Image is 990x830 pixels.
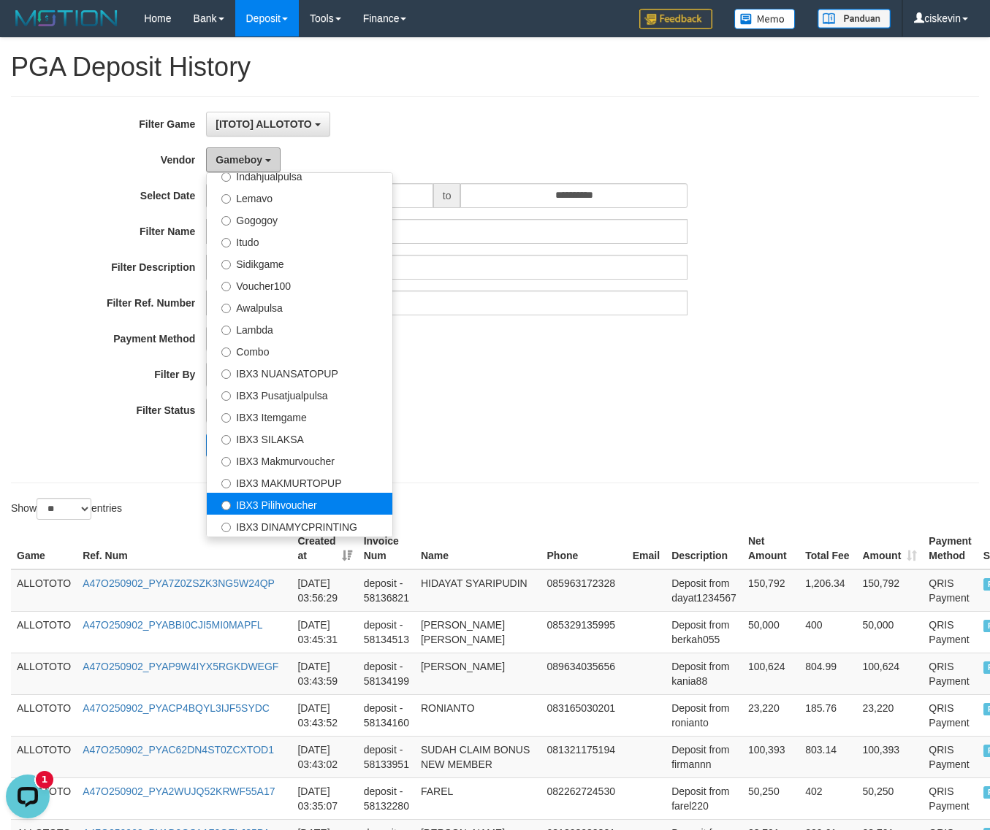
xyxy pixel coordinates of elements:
[11,498,122,520] label: Show entries
[856,569,923,612] td: 150,792
[742,569,799,612] td: 150,792
[207,274,392,296] label: Voucher100
[207,449,392,471] label: IBX3 Makmurvoucher
[292,777,357,819] td: [DATE] 03:35:07
[292,694,357,736] td: [DATE] 03:43:52
[541,653,627,694] td: 089634035656
[77,528,292,569] th: Ref. Num
[11,528,77,569] th: Game
[207,515,392,537] label: IBX3 DINAMYCPRINTING
[734,9,796,29] img: Button%20Memo.svg
[923,694,977,736] td: QRIS Payment
[221,326,231,335] input: Lambda
[11,736,77,777] td: ALLOTOTO
[666,528,742,569] th: Description
[292,653,357,694] td: [DATE] 03:43:59
[856,653,923,694] td: 100,624
[666,777,742,819] td: Deposit from farel220
[206,147,281,172] button: Gameboy
[221,172,231,182] input: Indahjualpulsa
[742,694,799,736] td: 23,220
[11,653,77,694] td: ALLOTOTO
[207,318,392,339] label: Lambda
[207,405,392,427] label: IBX3 Itemgame
[207,208,392,230] label: Gogogoy
[11,611,77,653] td: ALLOTOTO
[358,569,415,612] td: deposit - 58136821
[221,238,231,247] input: Itudo
[292,611,357,653] td: [DATE] 03:45:31
[37,498,91,520] select: Showentries
[541,611,627,653] td: 085329135995
[541,777,627,819] td: 082262724530
[627,528,666,569] th: Email
[358,653,415,694] td: deposit - 58134199
[206,112,330,137] button: [ITOTO] ALLOTOTO
[541,736,627,777] td: 081321175194
[415,736,541,777] td: SUDAH CLAIM BONUS NEW MEMBER
[415,569,541,612] td: HIDAYAT SYARIPUDIN
[11,7,122,29] img: MOTION_logo.png
[856,694,923,736] td: 23,220
[216,118,311,130] span: [ITOTO] ALLOTOTO
[666,569,742,612] td: Deposit from dayat1234567
[207,252,392,274] label: Sidikgame
[221,282,231,291] input: Voucher100
[221,194,231,204] input: Lemavo
[207,296,392,318] label: Awalpulsa
[11,694,77,736] td: ALLOTOTO
[207,493,392,515] label: IBX3 Pilihvoucher
[221,260,231,269] input: Sidikgame
[221,347,231,357] input: Combo
[923,569,977,612] td: QRIS Payment
[799,777,856,819] td: 402
[6,6,50,50] button: Open LiveChat chat widget
[207,186,392,208] label: Lemavo
[358,528,415,569] th: Invoice Num
[83,744,274,756] a: A47O250902_PYAC62DN4ST0ZCXTOD1
[742,653,799,694] td: 100,624
[666,736,742,777] td: Deposit from firmannn
[541,528,627,569] th: Phone
[541,569,627,612] td: 085963172328
[541,694,627,736] td: 083165030201
[358,611,415,653] td: deposit - 58134513
[923,528,977,569] th: Payment Method
[207,383,392,405] label: IBX3 Pusatjualpulsa
[415,653,541,694] td: [PERSON_NAME]
[358,736,415,777] td: deposit - 58133951
[221,523,231,532] input: IBX3 DINAMYCPRINTING
[799,694,856,736] td: 185.76
[666,694,742,736] td: Deposit from ronianto
[83,619,262,631] a: A47O250902_PYABBI0CJI5MI0MAPFL
[221,501,231,510] input: IBX3 Pilihvoucher
[207,339,392,361] label: Combo
[856,528,923,569] th: Amount: activate to sort column ascending
[358,777,415,819] td: deposit - 58132280
[799,528,856,569] th: Total Fee
[856,611,923,653] td: 50,000
[415,777,541,819] td: FAREL
[415,528,541,569] th: Name
[415,611,541,653] td: [PERSON_NAME] [PERSON_NAME]
[11,53,979,82] h1: PGA Deposit History
[799,611,856,653] td: 400
[742,736,799,777] td: 100,393
[742,611,799,653] td: 50,000
[292,736,357,777] td: [DATE] 03:43:02
[923,653,977,694] td: QRIS Payment
[292,569,357,612] td: [DATE] 03:56:29
[799,653,856,694] td: 804.99
[923,736,977,777] td: QRIS Payment
[207,230,392,252] label: Itudo
[923,611,977,653] td: QRIS Payment
[221,479,231,488] input: IBX3 MAKMURTOPUP
[292,528,357,569] th: Created at: activate to sort column ascending
[856,736,923,777] td: 100,393
[36,2,53,20] div: new message indicator
[207,164,392,186] label: Indahjualpulsa
[207,361,392,383] label: IBX3 NUANSATOPUP
[83,702,270,714] a: A47O250902_PYACP4BQYL3IJF5SYDC
[799,736,856,777] td: 803.14
[415,694,541,736] td: RONIANTO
